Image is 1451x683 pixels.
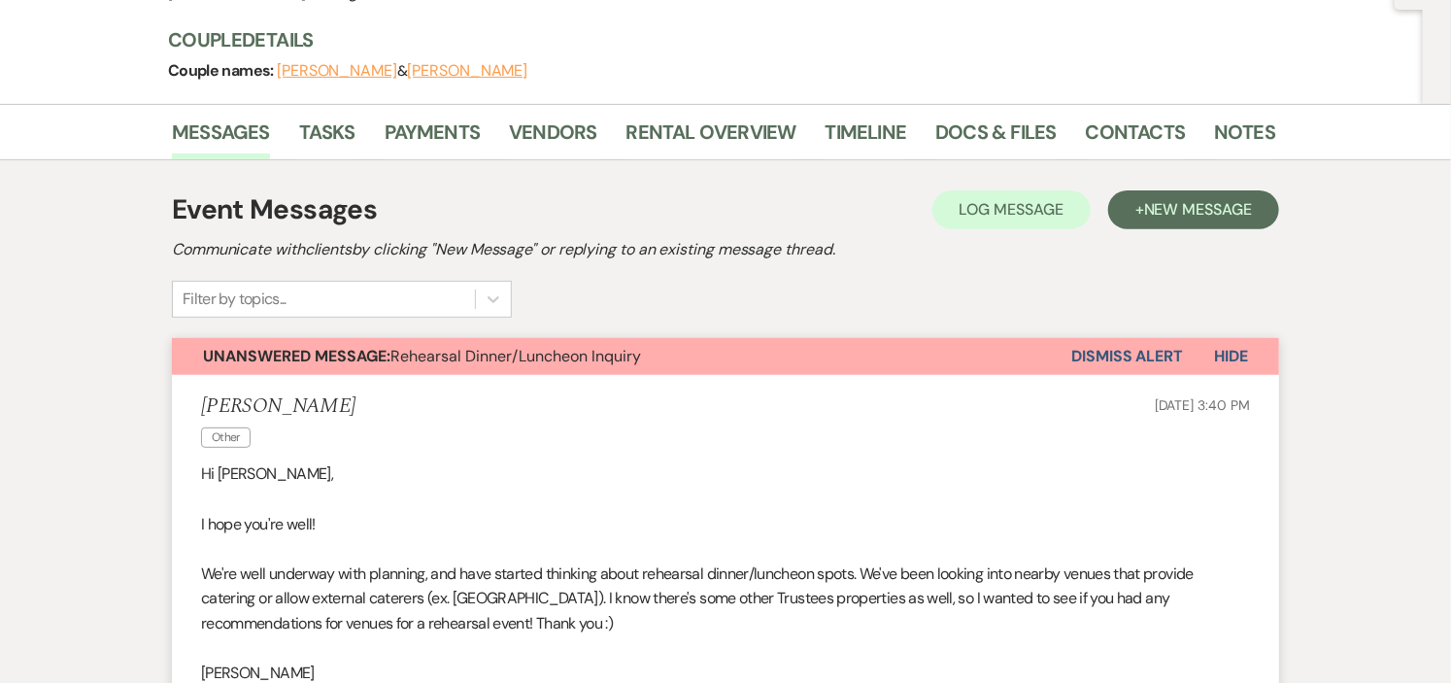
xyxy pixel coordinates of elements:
[277,61,527,81] span: &
[385,117,481,159] a: Payments
[183,288,287,311] div: Filter by topics...
[1155,396,1250,414] span: [DATE] 3:40 PM
[1071,338,1183,375] button: Dismiss Alert
[960,199,1063,220] span: Log Message
[626,117,796,159] a: Rental Overview
[172,338,1071,375] button: Unanswered Message:Rehearsal Dinner/Luncheon Inquiry
[172,117,270,159] a: Messages
[168,60,277,81] span: Couple names:
[201,394,355,419] h5: [PERSON_NAME]
[1183,338,1279,375] button: Hide
[201,461,1250,487] p: Hi [PERSON_NAME],
[1144,199,1252,220] span: New Message
[299,117,355,159] a: Tasks
[935,117,1056,159] a: Docs & Files
[168,26,1256,53] h3: Couple Details
[172,189,377,230] h1: Event Messages
[1108,190,1279,229] button: +New Message
[203,346,390,366] strong: Unanswered Message:
[277,63,397,79] button: [PERSON_NAME]
[172,238,1279,261] h2: Communicate with clients by clicking "New Message" or replying to an existing message thread.
[201,562,1250,636] p: We're well underway with planning, and have started thinking about rehearsal dinner/luncheon spot...
[201,427,251,448] span: Other
[407,63,527,79] button: [PERSON_NAME]
[201,512,1250,537] p: I hope you're well!
[203,346,641,366] span: Rehearsal Dinner/Luncheon Inquiry
[932,190,1091,229] button: Log Message
[1214,346,1248,366] span: Hide
[1214,117,1275,159] a: Notes
[1086,117,1186,159] a: Contacts
[509,117,596,159] a: Vendors
[826,117,907,159] a: Timeline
